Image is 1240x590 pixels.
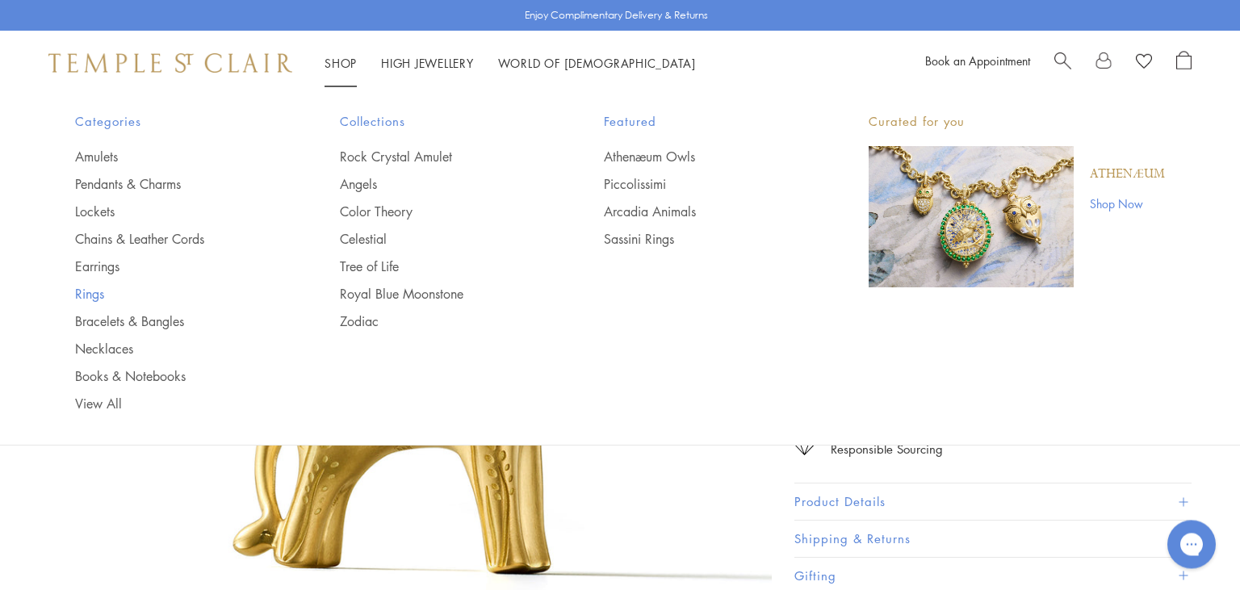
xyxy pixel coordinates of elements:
[325,55,357,71] a: ShopShop
[340,175,540,193] a: Angels
[75,340,275,358] a: Necklaces
[525,7,708,23] p: Enjoy Complimentary Delivery & Returns
[925,52,1030,69] a: Book an Appointment
[340,148,540,165] a: Rock Crystal Amulet
[75,395,275,412] a: View All
[340,203,540,220] a: Color Theory
[75,367,275,385] a: Books & Notebooks
[340,257,540,275] a: Tree of Life
[1090,165,1165,183] a: Athenæum
[498,55,696,71] a: World of [DEMOGRAPHIC_DATA]World of [DEMOGRAPHIC_DATA]
[604,111,804,132] span: Featured
[604,230,804,248] a: Sassini Rings
[869,111,1165,132] p: Curated for you
[75,175,275,193] a: Pendants & Charms
[1159,514,1224,574] iframe: Gorgias live chat messenger
[75,230,275,248] a: Chains & Leather Cords
[48,53,292,73] img: Temple St. Clair
[1054,51,1071,75] a: Search
[794,521,1192,557] button: Shipping & Returns
[75,148,275,165] a: Amulets
[340,111,540,132] span: Collections
[1136,51,1152,75] a: View Wishlist
[604,175,804,193] a: Piccolissimi
[75,285,275,303] a: Rings
[75,203,275,220] a: Lockets
[340,230,540,248] a: Celestial
[340,312,540,330] a: Zodiac
[1090,195,1165,212] a: Shop Now
[794,439,815,455] img: icon_sourcing.svg
[604,148,804,165] a: Athenæum Owls
[75,312,275,330] a: Bracelets & Bangles
[75,111,275,132] span: Categories
[340,285,540,303] a: Royal Blue Moonstone
[831,439,943,459] div: Responsible Sourcing
[1176,51,1192,75] a: Open Shopping Bag
[325,53,696,73] nav: Main navigation
[794,483,1192,520] button: Product Details
[604,203,804,220] a: Arcadia Animals
[381,55,474,71] a: High JewelleryHigh Jewellery
[75,257,275,275] a: Earrings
